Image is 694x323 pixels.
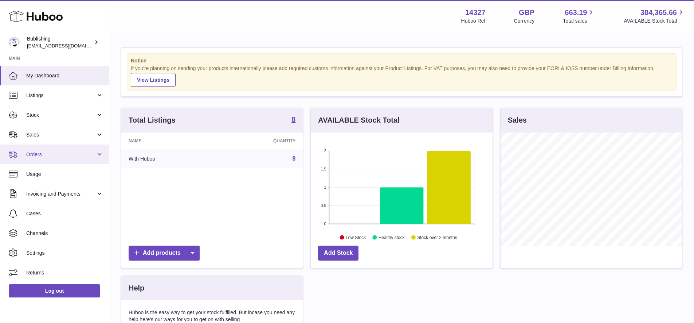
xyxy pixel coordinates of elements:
a: 663.19 Total sales [563,8,595,24]
a: View Listings [131,73,176,87]
th: Name [121,132,217,149]
span: Listings [26,92,96,99]
td: With Huboo [121,149,217,168]
text: 2 [324,149,326,153]
span: Orders [26,151,96,158]
strong: 8 [291,116,295,123]
text: 1.5 [321,167,326,171]
div: Bublishing [27,35,93,49]
strong: GBP [519,8,534,18]
span: Returns [26,269,103,276]
h3: Sales [508,115,527,125]
a: Add Stock [318,246,358,261]
span: Channels [26,230,103,237]
a: Add products [129,246,200,261]
div: If you're planning on sending your products internationally please add required customs informati... [131,65,673,87]
h3: Total Listings [129,115,176,125]
text: 0.5 [321,203,326,208]
text: 1 [324,185,326,189]
span: Invoicing and Payments [26,191,96,197]
strong: 14327 [465,8,486,18]
span: 663.19 [565,8,587,18]
div: Huboo Ref [461,18,486,24]
a: Log out [9,284,100,297]
a: 384,365.66 AVAILABLE Stock Total [624,8,685,24]
text: Healthy stock [379,235,405,240]
strong: Notice [131,57,673,64]
text: Stock over 2 months [417,235,457,240]
span: Stock [26,112,96,119]
span: Total sales [563,18,595,24]
text: Low Stock [346,235,366,240]
a: 8 [292,155,295,162]
h3: AVAILABLE Stock Total [318,115,399,125]
p: Huboo is the easy way to get your stock fulfilled. But incase you need any help here's our ways f... [129,309,295,323]
span: Sales [26,131,96,138]
img: regine@bublishing.com [9,37,20,48]
text: 0 [324,222,326,226]
span: [EMAIL_ADDRESS][DOMAIN_NAME] [27,43,107,49]
span: Cases [26,210,103,217]
h3: Help [129,283,144,293]
span: Settings [26,250,103,257]
a: 8 [291,116,295,124]
th: Quantity [217,132,303,149]
div: Currency [514,18,535,24]
span: 384,365.66 [640,8,677,18]
span: Usage [26,171,103,178]
span: My Dashboard [26,72,103,79]
span: AVAILABLE Stock Total [624,18,685,24]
